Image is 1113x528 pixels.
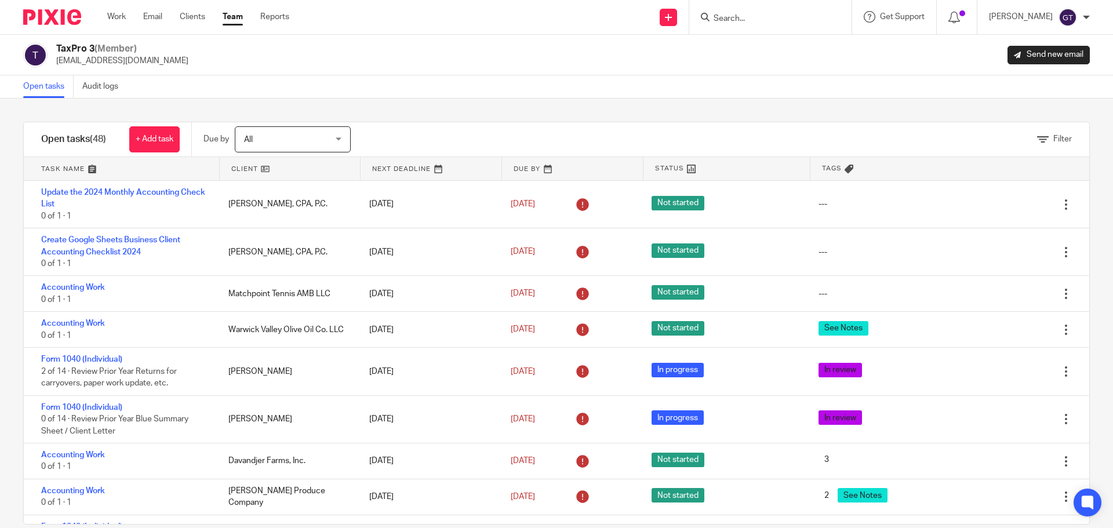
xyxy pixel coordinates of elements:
span: 0 of 1 · 1 [41,260,71,268]
a: Email [143,11,162,23]
span: 0 of 1 · 1 [41,212,71,220]
a: Send new email [1007,46,1090,64]
span: All [244,136,253,144]
span: 3 [819,453,835,467]
a: Accounting Work [41,319,105,327]
span: (Member) [94,44,137,53]
img: Pixie [23,9,81,25]
span: Not started [652,453,704,467]
span: In review [819,363,862,377]
span: Get Support [880,13,925,21]
span: Tags [822,163,842,173]
div: [DATE] [358,449,499,472]
a: Accounting Work [41,487,105,495]
div: [PERSON_NAME] [217,407,358,431]
div: [DATE] [358,282,499,305]
div: [PERSON_NAME], CPA, P.C. [217,241,358,264]
a: Update the 2024 Monthly Accounting Check List [41,188,205,208]
span: Not started [652,488,704,502]
span: 2 of 14 · Review Prior Year Returns for carryovers, paper work update, etc. [41,367,177,388]
span: [DATE] [511,367,535,376]
a: Accounting Work [41,451,105,459]
div: --- [819,246,827,258]
span: See Notes [838,488,888,502]
a: Create Google Sheets Business Client Accounting Checklist 2024 [41,236,180,256]
span: 0 of 1 · 1 [41,499,71,507]
span: [DATE] [511,248,535,256]
span: 0 of 1 · 1 [41,296,71,304]
span: See Notes [819,321,868,336]
span: Not started [652,243,704,258]
span: Status [655,163,684,173]
p: Due by [203,133,229,145]
span: Filter [1053,135,1072,143]
div: [DATE] [358,241,499,264]
a: Form 1040 (Individual) [41,355,122,363]
div: [DATE] [358,485,499,508]
p: [PERSON_NAME] [989,11,1053,23]
img: svg%3E [1059,8,1077,27]
a: Reports [260,11,289,23]
span: [DATE] [511,326,535,334]
div: Matchpoint Tennis AMB LLC [217,282,358,305]
span: In review [819,410,862,425]
div: [PERSON_NAME], CPA, P.C. [217,192,358,216]
div: [DATE] [358,360,499,383]
div: [PERSON_NAME] Produce Company [217,479,358,515]
span: 0 of 1 · 1 [41,463,71,471]
div: --- [819,198,827,210]
span: [DATE] [511,415,535,423]
a: Accounting Work [41,283,105,292]
span: 0 of 1 · 1 [41,332,71,340]
span: 2 [819,488,835,502]
span: Not started [652,196,704,210]
span: In progress [652,363,704,377]
img: svg%3E [23,43,48,67]
p: [EMAIL_ADDRESS][DOMAIN_NAME] [56,55,188,67]
span: 0 of 14 · Review Prior Year Blue Summary Sheet / Client Letter [41,415,188,435]
a: Clients [180,11,205,23]
div: --- [819,288,827,300]
span: [DATE] [511,290,535,298]
a: Work [107,11,126,23]
span: [DATE] [511,200,535,208]
input: Search [712,14,817,24]
h1: Open tasks [41,133,106,145]
a: Open tasks [23,75,74,98]
a: Team [223,11,243,23]
h2: TaxPro 3 [56,43,188,55]
div: [PERSON_NAME] [217,360,358,383]
div: Davandjer Farms, Inc. [217,449,358,472]
span: (48) [90,134,106,144]
div: [DATE] [358,318,499,341]
a: Audit logs [82,75,127,98]
div: [DATE] [358,407,499,431]
span: Not started [652,285,704,300]
a: Form 1040 (Individual) [41,403,122,412]
span: [DATE] [511,457,535,465]
div: Warwick Valley Olive Oil Co. LLC [217,318,358,341]
span: Not started [652,321,704,336]
span: In progress [652,410,704,425]
div: [DATE] [358,192,499,216]
a: + Add task [129,126,180,152]
span: [DATE] [511,493,535,501]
